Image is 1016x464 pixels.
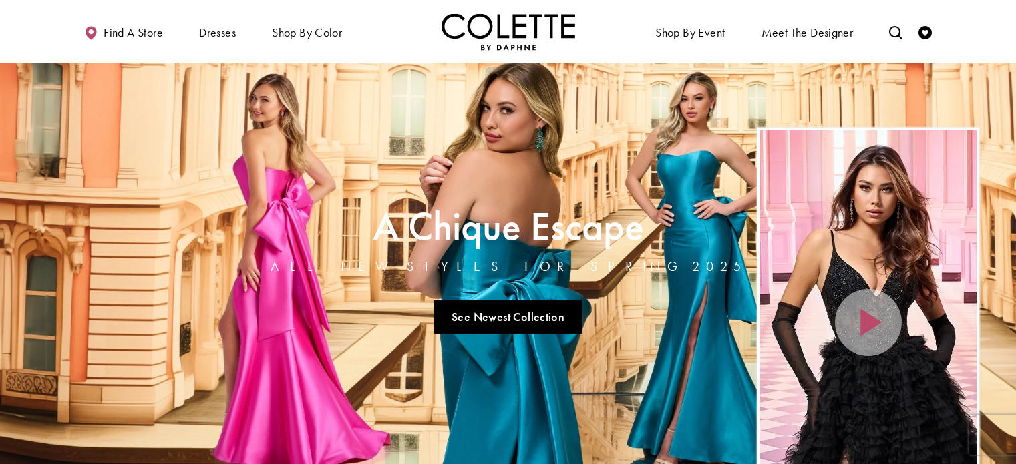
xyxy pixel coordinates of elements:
a: Check Wishlist [915,13,935,50]
a: Find a store [81,13,166,50]
a: Visit Home Page [442,13,575,50]
ul: Slider Links [267,295,750,339]
a: Toggle search [886,13,906,50]
span: Dresses [199,26,236,39]
span: Shop By Event [655,26,725,39]
span: Shop by color [269,13,345,50]
a: Meet the designer [758,13,857,50]
span: Find a store [104,26,163,39]
span: Meet the designer [761,26,854,39]
img: Colette by Daphne [442,13,575,50]
span: Shop by color [272,26,342,39]
span: Shop By Event [652,13,728,50]
a: See Newest Collection A Chique Escape All New Styles For Spring 2025 [434,300,582,334]
span: Dresses [196,13,239,50]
